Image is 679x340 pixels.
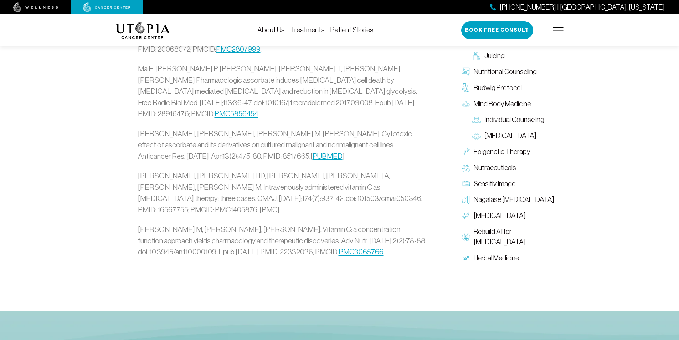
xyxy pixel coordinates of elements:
img: Hyperthermia [462,212,470,220]
span: Epigenetic Therapy [474,147,530,157]
img: Epigenetic Therapy [462,148,470,156]
img: Group Therapy [472,132,481,140]
img: Rebuild After Chemo [462,233,470,241]
a: PMC5856454 [215,110,258,118]
a: Nutritional Counseling [458,64,564,80]
img: Nutraceuticals [462,164,470,172]
img: Nutritional Counseling [462,68,470,76]
img: Nagalase Blood Test [462,196,470,204]
span: Budwig Protocol [474,83,522,93]
span: Individual Counseling [484,115,544,125]
img: Mind Body Medicine [462,100,470,108]
span: Rebuild After [MEDICAL_DATA] [474,227,560,247]
a: PMC2807999 [216,45,261,53]
span: Sensitiv Imago [474,179,516,189]
p: Ma E, [PERSON_NAME] P, [PERSON_NAME], [PERSON_NAME] T, [PERSON_NAME], [PERSON_NAME] Pharmacologic... [138,63,427,120]
span: Herbal Medicine [474,253,519,263]
a: Individual Counseling [469,112,564,128]
a: Rebuild After [MEDICAL_DATA] [458,224,564,250]
a: Herbal Medicine [458,250,564,266]
img: icon-hamburger [553,27,564,33]
a: [MEDICAL_DATA] [458,208,564,224]
button: Book Free Consult [461,21,533,39]
img: Juicing [472,52,481,60]
span: Juicing [484,51,505,61]
a: Juicing [469,48,564,64]
a: Sensitiv Imago [458,176,564,192]
img: cancer center [83,2,131,12]
img: Sensitiv Imago [462,179,470,188]
a: About Us [257,26,285,34]
img: logo [116,22,170,39]
img: Herbal Medicine [462,254,470,262]
span: [MEDICAL_DATA] [474,211,526,221]
span: [MEDICAL_DATA] [484,131,536,141]
a: [PHONE_NUMBER] | [GEOGRAPHIC_DATA], [US_STATE] [490,2,665,12]
img: Individual Counseling [472,116,481,124]
span: Nagalase [MEDICAL_DATA] [474,195,554,205]
span: [PHONE_NUMBER] | [GEOGRAPHIC_DATA], [US_STATE] [500,2,665,12]
a: PUBMED [313,152,343,160]
a: Patient Stories [330,26,374,34]
img: wellness [13,2,58,12]
a: [MEDICAL_DATA] [469,128,564,144]
a: Epigenetic Therapy [458,144,564,160]
a: Mind Body Medicine [458,96,564,112]
span: Nutritional Counseling [474,67,537,77]
span: Nutraceuticals [474,163,516,173]
a: PMC3065766 [339,248,384,256]
a: Nutraceuticals [458,160,564,176]
p: [PERSON_NAME], [PERSON_NAME] HD, [PERSON_NAME], [PERSON_NAME] A, [PERSON_NAME], [PERSON_NAME] M. ... [138,170,427,215]
p: [PERSON_NAME] M, [PERSON_NAME], [PERSON_NAME]. Vitamin C: a concentration-function approach yield... [138,224,427,258]
a: Treatments [290,26,325,34]
span: Mind Body Medicine [474,99,531,109]
a: Budwig Protocol [458,80,564,96]
p: [PERSON_NAME], [PERSON_NAME], [PERSON_NAME] M, [PERSON_NAME]. Cytotoxic effect of ascorbate and i... [138,128,427,162]
img: Budwig Protocol [462,84,470,92]
a: Nagalase [MEDICAL_DATA] [458,192,564,208]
